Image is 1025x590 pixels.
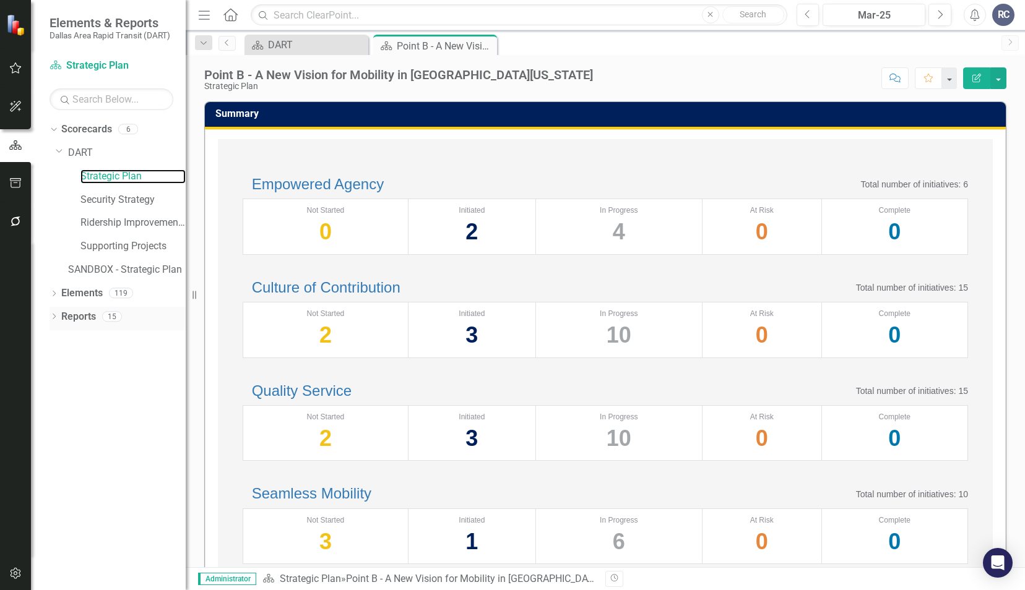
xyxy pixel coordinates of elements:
small: Dallas Area Rapid Transit (DART) [50,30,170,40]
a: Culture of Contribution [252,279,400,296]
p: Total number of initiatives: 15 [856,385,968,397]
div: 0 [249,216,402,247]
p: Total number of initiatives: 15 [856,281,968,294]
a: Quality Service [252,382,352,399]
div: Not Started [249,515,402,526]
button: Mar-25 [823,4,925,26]
div: 2 [249,319,402,351]
div: Mar-25 [827,8,921,23]
div: 3 [249,526,402,557]
div: 0 [828,216,961,247]
div: 0 [709,526,815,557]
div: 3 [415,422,529,454]
div: Initiated [415,412,529,422]
div: 4 [542,216,696,247]
input: Search ClearPoint... [251,4,787,26]
div: 10 [542,422,696,454]
div: 10 [542,319,696,351]
img: ClearPoint Strategy [6,14,28,36]
div: 2 [415,216,529,247]
div: 119 [109,288,133,299]
div: 6 [542,526,696,557]
a: DART [68,146,186,160]
div: Strategic Plan [204,82,593,91]
p: Total number of initiatives: 6 [860,178,968,190]
div: At Risk [709,412,815,422]
div: Complete [828,515,961,526]
div: 0 [828,526,961,557]
button: Search [722,6,784,24]
div: 0 [709,216,815,247]
a: Scorecards [61,122,112,137]
a: Strategic Plan [280,573,341,584]
div: At Risk [709,309,815,319]
div: In Progress [542,205,696,216]
a: Supporting Projects [80,239,186,254]
div: 6 [118,124,138,135]
a: Security Strategy [80,193,186,207]
div: DART [268,37,365,53]
div: » [262,572,596,586]
div: 2 [249,422,402,454]
span: Search [740,9,766,19]
div: 0 [709,319,815,351]
div: Point B - A New Vision for Mobility in [GEOGRAPHIC_DATA][US_STATE] [346,573,652,584]
span: Administrator [198,573,256,585]
h3: Summary [215,108,1000,119]
a: Empowered Agency [252,176,384,192]
div: Open Intercom Messenger [983,548,1013,578]
div: 3 [415,319,529,351]
a: Ridership Improvement Funds [80,216,186,230]
a: Strategic Plan [80,169,186,184]
a: Seamless Mobility [252,485,371,502]
a: Elements [61,286,103,301]
a: DART [248,37,365,53]
div: Initiated [415,515,529,526]
span: Elements & Reports [50,15,170,30]
div: Complete [828,205,961,216]
div: Initiated [415,205,529,216]
div: At Risk [709,205,815,216]
div: 15 [102,311,122,322]
a: Reports [61,310,96,324]
div: Point B - A New Vision for Mobility in [GEOGRAPHIC_DATA][US_STATE] [204,68,593,82]
div: Not Started [249,205,402,216]
div: Not Started [249,309,402,319]
div: 0 [828,422,961,454]
p: Total number of initiatives: 10 [856,488,968,500]
div: Complete [828,309,961,319]
div: In Progress [542,412,696,422]
div: 0 [709,422,815,454]
button: RC [992,4,1014,26]
a: SANDBOX - Strategic Plan [68,263,186,277]
div: Not Started [249,412,402,422]
div: 1 [415,526,529,557]
div: At Risk [709,515,815,526]
div: In Progress [542,515,696,526]
input: Search Below... [50,88,173,110]
div: Point B - A New Vision for Mobility in [GEOGRAPHIC_DATA][US_STATE] [397,38,494,54]
div: Complete [828,412,961,422]
div: Initiated [415,309,529,319]
a: Strategic Plan [50,59,173,73]
div: In Progress [542,309,696,319]
div: 0 [828,319,961,351]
